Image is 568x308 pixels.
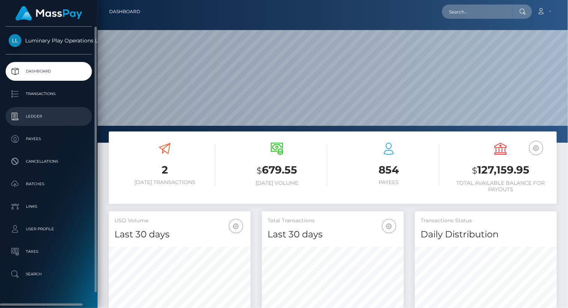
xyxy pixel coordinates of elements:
[9,223,89,235] p: User Profile
[421,228,551,241] h4: Daily Distribution
[6,220,92,239] a: User Profile
[9,246,89,257] p: Taxes
[9,269,89,280] p: Search
[6,265,92,284] a: Search
[9,133,89,145] p: Payees
[6,85,92,103] a: Transactions
[6,152,92,171] a: Cancellations
[15,6,82,21] img: MassPay Logo
[227,180,328,186] h6: [DATE] Volume
[9,88,89,100] p: Transactions
[267,228,398,241] h4: Last 30 days
[6,197,92,216] a: Links
[114,228,245,241] h4: Last 30 days
[451,180,551,193] h6: Total Available Balance for Payouts
[6,62,92,81] a: Dashboard
[421,217,551,225] h5: Transactions Status
[6,37,92,44] span: Luminary Play Operations Limited
[114,163,215,177] h3: 2
[227,163,328,178] h3: 679.55
[338,179,439,186] h6: Payees
[9,178,89,190] p: Batches
[257,165,262,176] small: $
[451,163,551,178] h3: 127,159.95
[9,156,89,167] p: Cancellations
[9,34,21,47] img: Luminary Play Operations Limited
[6,130,92,148] a: Payees
[6,175,92,193] a: Batches
[114,217,245,225] h5: USD Volume
[472,165,477,176] small: $
[9,201,89,212] p: Links
[9,66,89,77] p: Dashboard
[6,242,92,261] a: Taxes
[9,111,89,122] p: Ledger
[442,5,512,19] input: Search...
[109,4,140,20] a: Dashboard
[338,163,439,177] h3: 854
[6,107,92,126] a: Ledger
[267,217,398,225] h5: Total Transactions
[114,179,215,186] h6: [DATE] Transactions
